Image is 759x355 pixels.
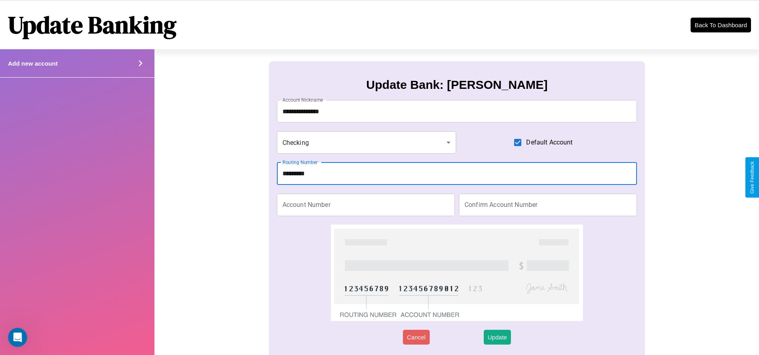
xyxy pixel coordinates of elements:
span: Default Account [526,138,573,147]
div: Give Feedback [749,161,755,194]
h4: Add new account [8,60,58,67]
button: Back To Dashboard [691,18,751,32]
img: check [331,225,583,321]
h1: Update Banking [8,8,176,41]
div: Checking [277,131,456,154]
h3: Update Bank: [PERSON_NAME] [366,78,547,92]
button: Cancel [403,330,430,345]
label: Account Nickname [282,96,323,103]
button: Update [484,330,511,345]
iframe: Intercom live chat [8,328,27,347]
label: Routing Number [282,159,318,166]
